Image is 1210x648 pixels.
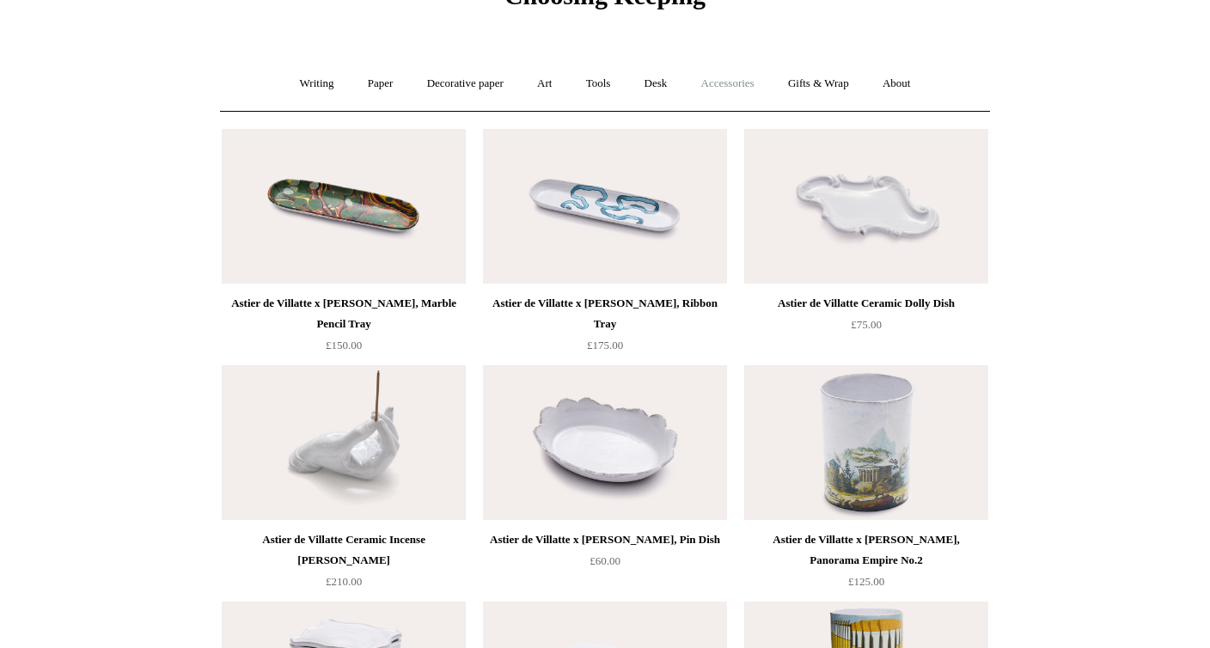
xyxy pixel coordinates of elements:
a: Astier de Villatte Ceramic Dolly Dish Astier de Villatte Ceramic Dolly Dish [744,129,988,284]
a: Astier de Villatte x [PERSON_NAME], Marble Pencil Tray £150.00 [222,293,466,364]
span: £150.00 [326,339,362,352]
a: Astier de Villatte Ceramic Incense Holder, Serena Astier de Villatte Ceramic Incense Holder, Serena [222,365,466,520]
a: Astier de Villatte x [PERSON_NAME], Ribbon Tray £175.00 [483,293,727,364]
a: Writing [284,61,350,107]
img: Astier de Villatte x John Derian, Panorama Empire No.2 [744,365,988,520]
a: Gifts & Wrap [773,61,865,107]
a: Decorative paper [412,61,519,107]
a: Accessories [686,61,770,107]
a: Astier de Villatte Ceramic Dolly Dish £75.00 [744,293,988,364]
div: Astier de Villatte Ceramic Dolly Dish [749,293,984,314]
a: Astier de Villatte x [PERSON_NAME], Panorama Empire No.2 £125.00 [744,529,988,600]
span: £125.00 [848,575,884,588]
a: Astier de Villatte Ceramic Incense [PERSON_NAME] £210.00 [222,529,466,600]
a: Astier de Villatte x John Derian Desk, Marble Pencil Tray Astier de Villatte x John Derian Desk, ... [222,129,466,284]
div: Astier de Villatte x [PERSON_NAME], Marble Pencil Tray [226,293,461,334]
div: Astier de Villatte x [PERSON_NAME], Ribbon Tray [487,293,723,334]
span: £60.00 [590,554,620,567]
a: Art [522,61,567,107]
a: Tools [571,61,626,107]
a: Astier de Villatte x [PERSON_NAME], Pin Dish £60.00 [483,529,727,600]
div: Astier de Villatte x [PERSON_NAME], Panorama Empire No.2 [749,529,984,571]
span: £75.00 [851,318,882,331]
img: Astier de Villatte x John Derian, Ribbon Tray [483,129,727,284]
span: £175.00 [587,339,623,352]
img: Astier de Villatte x John Derian, Pin Dish [483,365,727,520]
div: Astier de Villatte x [PERSON_NAME], Pin Dish [487,529,723,550]
img: Astier de Villatte Ceramic Dolly Dish [744,129,988,284]
a: Paper [352,61,409,107]
img: Astier de Villatte x John Derian Desk, Marble Pencil Tray [222,129,466,284]
a: Astier de Villatte x John Derian, Ribbon Tray Astier de Villatte x John Derian, Ribbon Tray [483,129,727,284]
div: Astier de Villatte Ceramic Incense [PERSON_NAME] [226,529,461,571]
img: Astier de Villatte Ceramic Incense Holder, Serena [222,365,466,520]
span: £210.00 [326,575,362,588]
a: Desk [629,61,683,107]
a: Astier de Villatte x John Derian, Panorama Empire No.2 Astier de Villatte x John Derian, Panorama... [744,365,988,520]
a: About [867,61,926,107]
a: Astier de Villatte x John Derian, Pin Dish Astier de Villatte x John Derian, Pin Dish [483,365,727,520]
